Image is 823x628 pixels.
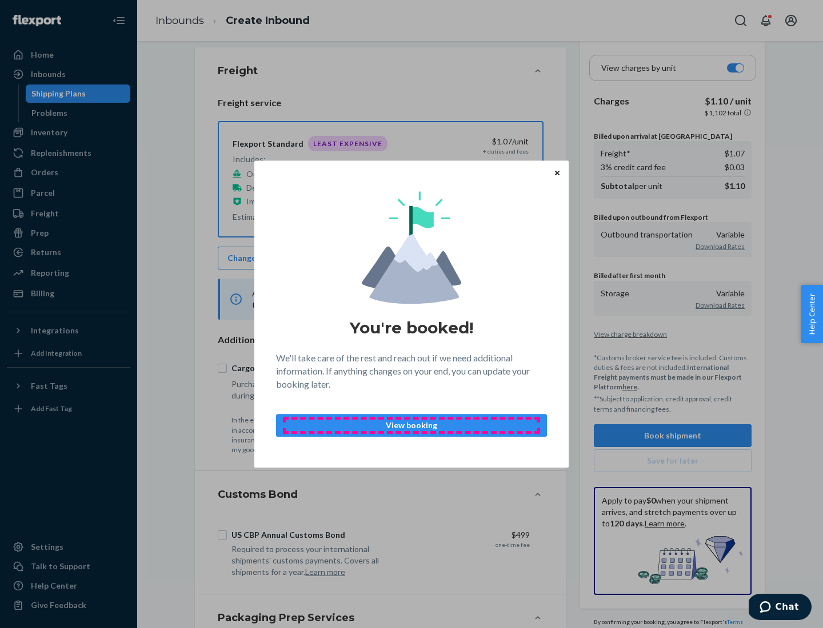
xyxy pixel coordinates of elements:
img: svg+xml,%3Csvg%20viewBox%3D%220%200%20174%20197%22%20fill%3D%22none%22%20xmlns%3D%22http%3A%2F%2F... [362,191,461,304]
h1: You're booked! [350,317,473,338]
p: View booking [286,420,537,431]
button: View booking [276,414,547,437]
p: We'll take care of the rest and reach out if we need additional information. If anything changes ... [276,352,547,391]
span: Chat [27,8,50,18]
button: Close [552,166,563,179]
